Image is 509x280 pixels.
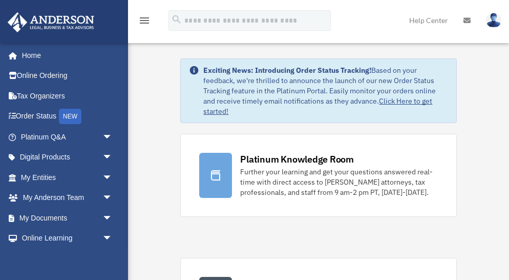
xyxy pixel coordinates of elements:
span: arrow_drop_down [102,188,123,209]
div: Further your learning and get your questions answered real-time with direct access to [PERSON_NAM... [240,167,437,197]
a: menu [138,18,151,27]
img: Anderson Advisors Platinum Portal [5,12,97,32]
a: My Documentsarrow_drop_down [7,208,128,228]
a: Online Learningarrow_drop_down [7,228,128,249]
span: arrow_drop_down [102,228,123,249]
span: arrow_drop_down [102,208,123,229]
span: arrow_drop_down [102,167,123,188]
span: arrow_drop_down [102,147,123,168]
a: Click Here to get started! [203,96,432,116]
a: My Anderson Teamarrow_drop_down [7,188,128,208]
a: My Entitiesarrow_drop_down [7,167,128,188]
span: arrow_drop_down [102,127,123,148]
i: search [171,14,182,25]
i: menu [138,14,151,27]
div: Platinum Knowledge Room [240,153,354,166]
a: Online Ordering [7,66,128,86]
div: NEW [59,109,81,124]
strong: Exciting News: Introducing Order Status Tracking! [203,66,371,75]
a: Home [7,45,123,66]
a: Digital Productsarrow_drop_down [7,147,128,168]
a: Platinum Q&Aarrow_drop_down [7,127,128,147]
a: Platinum Knowledge Room Further your learning and get your questions answered real-time with dire... [180,134,456,217]
img: User Pic [486,13,501,28]
div: Based on your feedback, we're thrilled to announce the launch of our new Order Status Tracking fe... [203,65,448,116]
a: Tax Organizers [7,86,128,106]
a: Order StatusNEW [7,106,128,127]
